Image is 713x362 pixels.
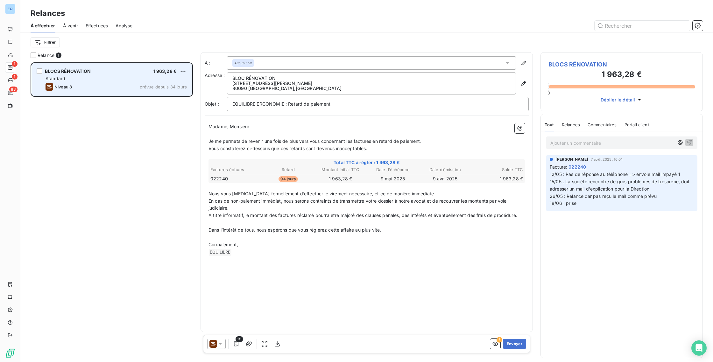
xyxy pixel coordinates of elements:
span: BLOCS RÉNOVATION [548,60,695,69]
span: 022240 [210,176,228,182]
span: 1 [56,52,61,58]
h3: 1 963,28 € [548,69,695,81]
span: 1 [12,74,18,80]
p: 80090 [GEOGRAPHIC_DATA] , [GEOGRAPHIC_DATA] [232,86,511,91]
p: [STREET_ADDRESS][PERSON_NAME] [232,81,511,86]
span: 1 [12,61,18,67]
button: Filtrer [31,37,60,47]
span: Nous vous [MEDICAL_DATA] formellement d’effectuer le virement nécessaire, et ce de manière immédi... [208,191,435,196]
td: 1 963,28 € [315,175,366,182]
span: BLOCS RÉNOVATION [45,68,91,74]
em: Aucun nom [234,61,252,65]
div: EQ [5,4,15,14]
span: Relances [562,122,580,127]
a: 83 [5,88,15,98]
th: Montant initial TTC [315,166,366,173]
span: En cas de non-paiement immédiat, nous serons contraints de transmettre votre dossier à notre avoc... [208,198,508,211]
th: Solde TTC [472,166,523,173]
span: Effectuées [86,23,108,29]
span: EQUILIBRE [209,249,231,256]
span: Madame, Monsieur [208,124,249,129]
span: Cordialement, [208,242,238,247]
span: Je me permets de revenir une fois de plus vers vous concernant les factures en retard de paiement. [208,138,421,144]
span: À venir [63,23,78,29]
td: 1 963,28 € [472,175,523,182]
th: Factures échues [210,166,262,173]
img: Logo LeanPay [5,348,15,358]
th: Date d’émission [419,166,471,173]
span: Tout [545,122,554,127]
input: Rechercher [595,21,690,31]
span: Portail client [625,122,649,127]
span: 26/05 : Relance car pas reçu le mail comme prévu [550,193,657,199]
span: 0 [547,90,550,95]
a: 1 [5,62,15,73]
button: Envoyer [503,339,526,349]
span: 83 [9,87,18,92]
label: À : [205,60,227,66]
span: 94 jours [279,176,298,182]
span: Total TTC à régler : 1 963,28 € [209,159,524,166]
a: 1 [5,75,15,85]
span: Niveau 8 [54,84,72,89]
span: 022240 [568,164,586,170]
span: 7 août 2025, 16:01 [591,157,623,161]
span: 15/05 : La société rencontre de gros problèmes de trésorerie, doit adresser un mail d'explication... [550,179,691,191]
p: BLOC RÉNOVATION [232,76,511,81]
span: 12/05 : Pas de réponse au téléphone => envoie mail impayé 1 [550,171,680,177]
span: Commentaires [588,122,617,127]
span: Analyse [116,23,132,29]
th: Retard [262,166,314,173]
span: prévue depuis 34 jours [140,84,187,89]
span: [PERSON_NAME] [555,157,588,162]
span: Déplier le détail [601,96,635,103]
span: Vous constaterez ci-dessous que ces retards sont devenus inacceptables. [208,146,367,151]
span: Objet : [205,101,219,107]
span: EQUILIBRE ERGONOMIE : Retard de paiement [232,101,330,107]
button: Déplier le détail [599,96,645,103]
span: Adresse : [205,73,225,78]
span: 1/1 [236,336,243,342]
span: A titre informatif, le montant des factures réclamé pourra être majoré des clauses pénales, des i... [208,212,517,218]
h3: Relances [31,8,65,19]
span: Facture : [550,164,567,170]
td: 9 avr. 2025 [419,175,471,182]
span: Relance [38,52,54,59]
td: 9 mai 2025 [367,175,419,182]
th: Date d’échéance [367,166,419,173]
span: 18/06 : prise [550,200,576,206]
span: 1 963,28 € [153,68,177,74]
div: Open Intercom Messenger [691,340,707,356]
div: grid [31,62,193,362]
span: Standard [46,76,65,81]
span: Dans l’intérêt de tous, nous espérons que vous règlerez cette affaire au plus vite. [208,227,381,233]
span: À effectuer [31,23,55,29]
